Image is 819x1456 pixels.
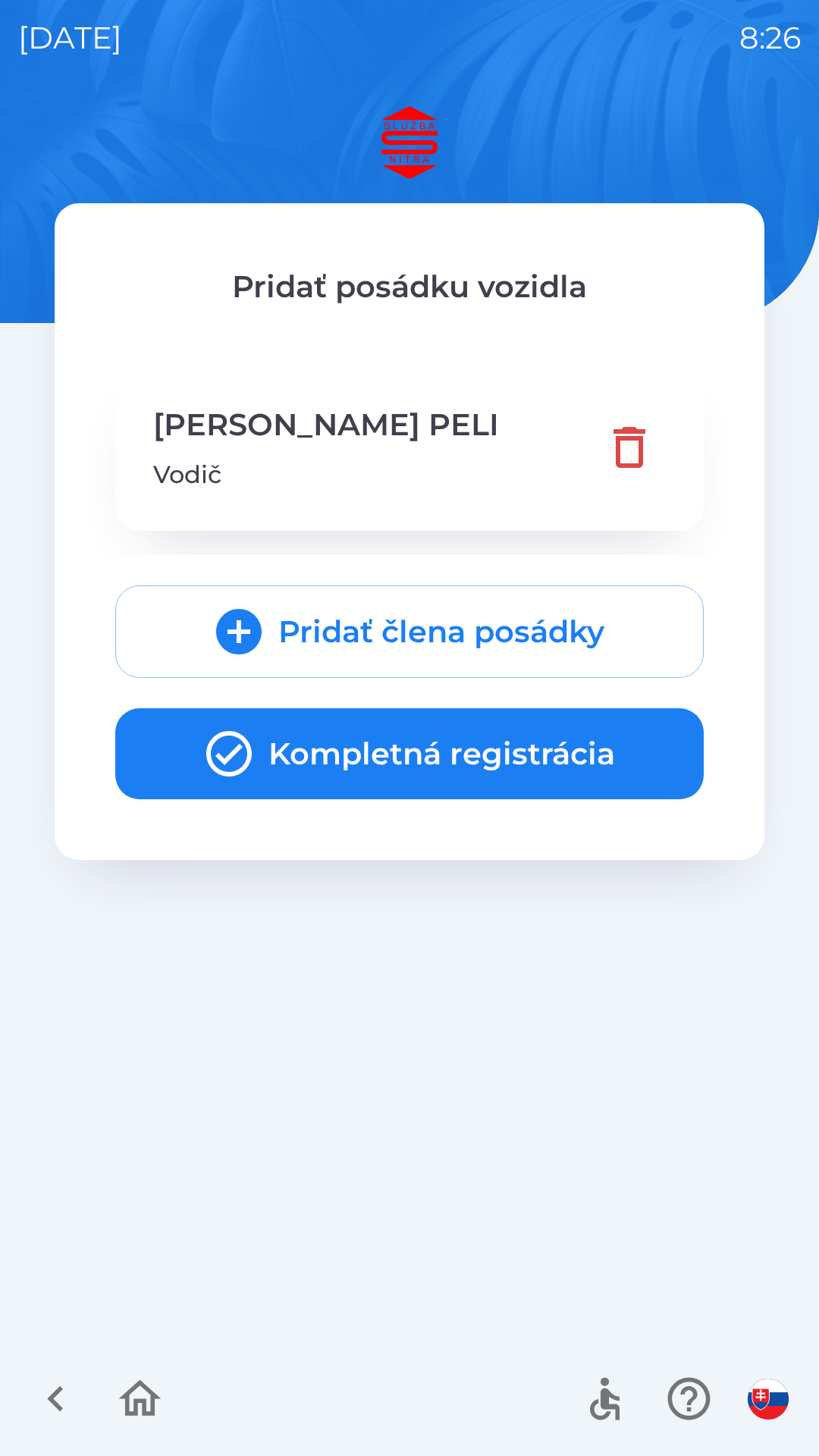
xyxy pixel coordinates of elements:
img: Logo [55,106,764,179]
p: [PERSON_NAME] PELI [153,402,499,447]
p: Pridať posádku vozidla [115,264,704,309]
p: 8:26 [739,15,801,61]
p: Vodič [153,457,499,493]
button: Kompletná registrácia [115,708,704,799]
img: sk flag [748,1379,789,1420]
button: Pridať člena posádky [115,585,704,678]
p: [DATE] [18,15,122,61]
